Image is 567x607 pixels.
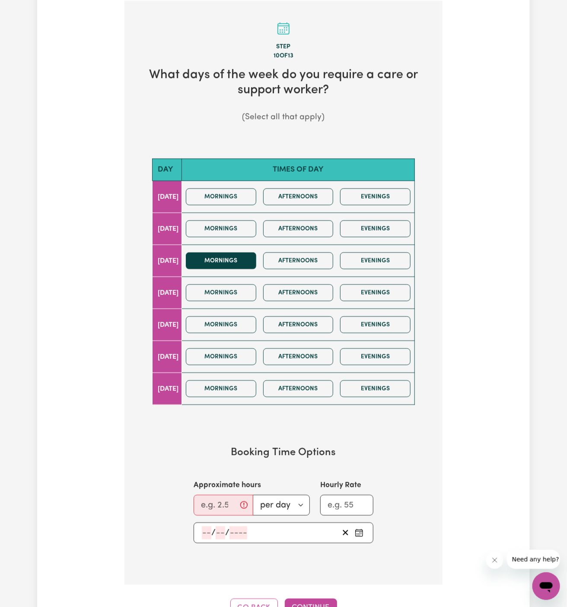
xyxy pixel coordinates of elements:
[153,159,182,181] th: Day
[340,252,411,269] button: Evenings
[186,220,256,237] button: Mornings
[340,316,411,333] button: Evenings
[507,550,560,569] iframe: Message from company
[194,495,253,516] input: e.g. 2.5
[186,380,256,397] button: Mornings
[263,188,334,205] button: Afternoons
[152,447,415,459] h3: Booking Time Options
[186,348,256,365] button: Mornings
[263,284,334,301] button: Afternoons
[153,277,182,309] td: [DATE]
[320,495,373,516] input: e.g. 55
[186,252,256,269] button: Mornings
[186,188,256,205] button: Mornings
[202,527,211,540] input: --
[229,527,247,540] input: ----
[340,188,411,205] button: Evenings
[263,316,334,333] button: Afternoons
[532,572,560,600] iframe: Button to launch messaging window
[153,373,182,405] td: [DATE]
[153,341,182,373] td: [DATE]
[216,527,225,540] input: --
[486,552,503,569] iframe: Close message
[340,348,411,365] button: Evenings
[340,220,411,237] button: Evenings
[263,220,334,237] button: Afternoons
[153,245,182,277] td: [DATE]
[182,159,415,181] th: Times of day
[153,309,182,341] td: [DATE]
[138,42,429,52] div: Step
[225,528,229,538] span: /
[194,480,261,491] label: Approximate hours
[339,527,352,540] button: Clear start date
[153,213,182,245] td: [DATE]
[211,528,216,538] span: /
[263,252,334,269] button: Afternoons
[138,68,429,98] h2: What days of the week do you require a care or support worker?
[352,527,366,540] button: Pick an approximate start date
[186,284,256,301] button: Mornings
[138,51,429,61] div: 10 of 13
[138,112,429,124] p: (Select all that apply)
[320,480,361,491] label: Hourly Rate
[186,316,256,333] button: Mornings
[153,181,182,213] td: [DATE]
[263,380,334,397] button: Afternoons
[340,284,411,301] button: Evenings
[340,380,411,397] button: Evenings
[263,348,334,365] button: Afternoons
